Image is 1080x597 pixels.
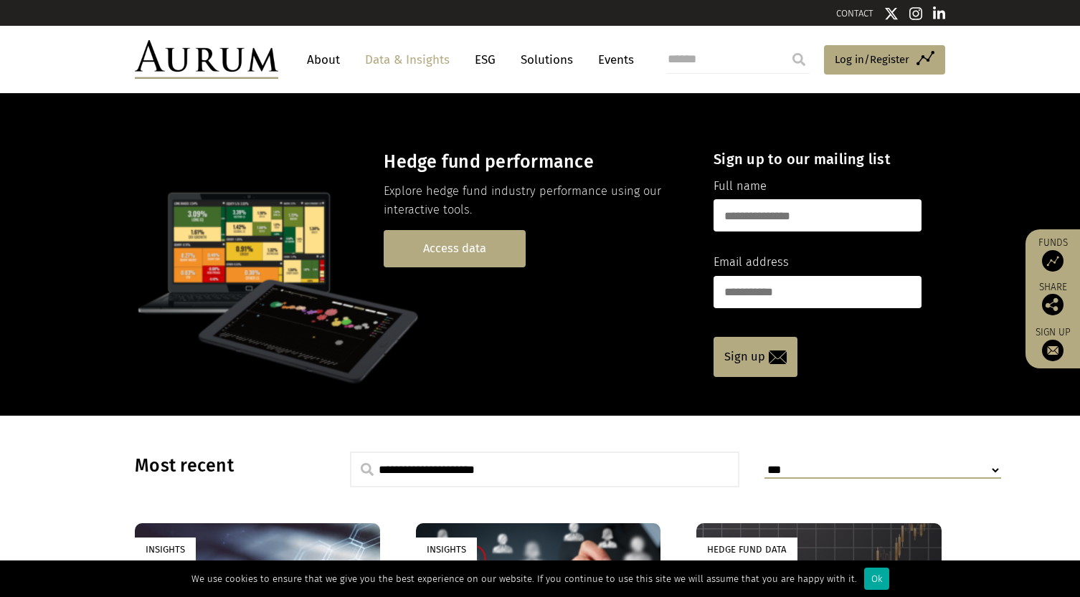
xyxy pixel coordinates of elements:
img: email-icon [769,350,787,364]
a: Funds [1033,237,1073,272]
div: Ok [864,568,889,590]
img: Access Funds [1042,250,1064,272]
div: Share [1033,282,1073,315]
img: Share this post [1042,294,1064,315]
div: Insights [416,538,477,561]
div: Hedge Fund Data [696,538,797,561]
a: Access data [384,230,526,267]
a: Events [591,47,634,73]
a: Data & Insights [358,47,457,73]
a: CONTACT [836,8,873,19]
a: Log in/Register [824,45,945,75]
a: ESG [468,47,503,73]
input: Submit [785,45,813,74]
h3: Most recent [135,455,314,477]
img: Aurum [135,40,278,79]
a: Sign up [714,337,797,377]
img: search.svg [361,463,374,476]
a: Solutions [513,47,580,73]
h3: Hedge fund performance [384,151,688,173]
label: Full name [714,177,767,196]
img: Instagram icon [909,6,922,21]
img: Twitter icon [884,6,899,21]
p: Explore hedge fund industry performance using our interactive tools. [384,182,688,220]
img: Sign up to our newsletter [1042,340,1064,361]
span: Log in/Register [835,51,909,68]
a: About [300,47,347,73]
a: Sign up [1033,326,1073,361]
h4: Sign up to our mailing list [714,151,922,168]
img: Linkedin icon [933,6,946,21]
label: Email address [714,253,789,272]
div: Insights [135,538,196,561]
